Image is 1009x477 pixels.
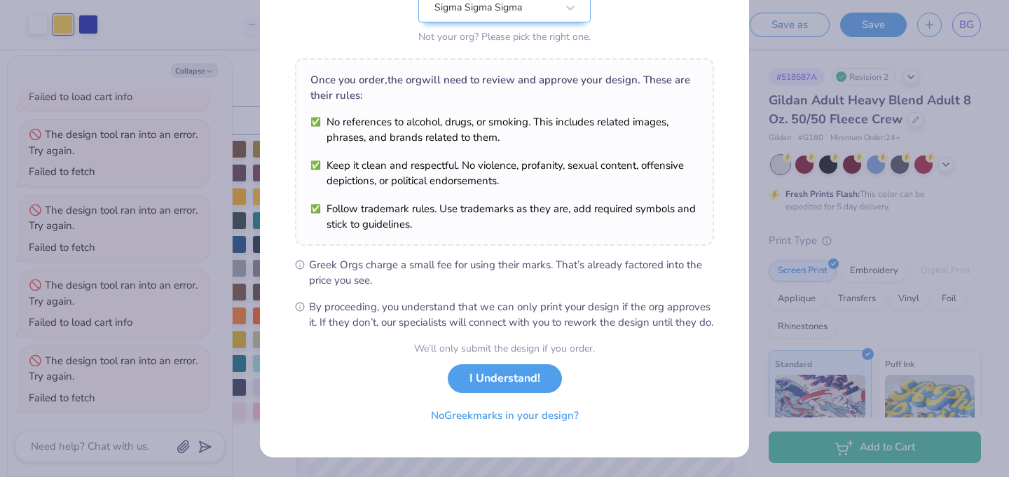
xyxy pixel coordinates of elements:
li: Follow trademark rules. Use trademarks as they are, add required symbols and stick to guidelines. [310,201,699,232]
li: No references to alcohol, drugs, or smoking. This includes related images, phrases, and brands re... [310,114,699,145]
div: We’ll only submit the design if you order. [414,341,595,356]
span: Greek Orgs charge a small fee for using their marks. That’s already factored into the price you see. [309,257,714,288]
button: I Understand! [448,364,562,393]
div: Once you order, the org will need to review and approve your design. These are their rules: [310,72,699,103]
li: Keep it clean and respectful. No violence, profanity, sexual content, offensive depictions, or po... [310,158,699,188]
span: By proceeding, you understand that we can only print your design if the org approves it. If they ... [309,299,714,330]
button: NoGreekmarks in your design? [419,401,591,430]
div: Not your org? Please pick the right one. [418,29,591,44]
